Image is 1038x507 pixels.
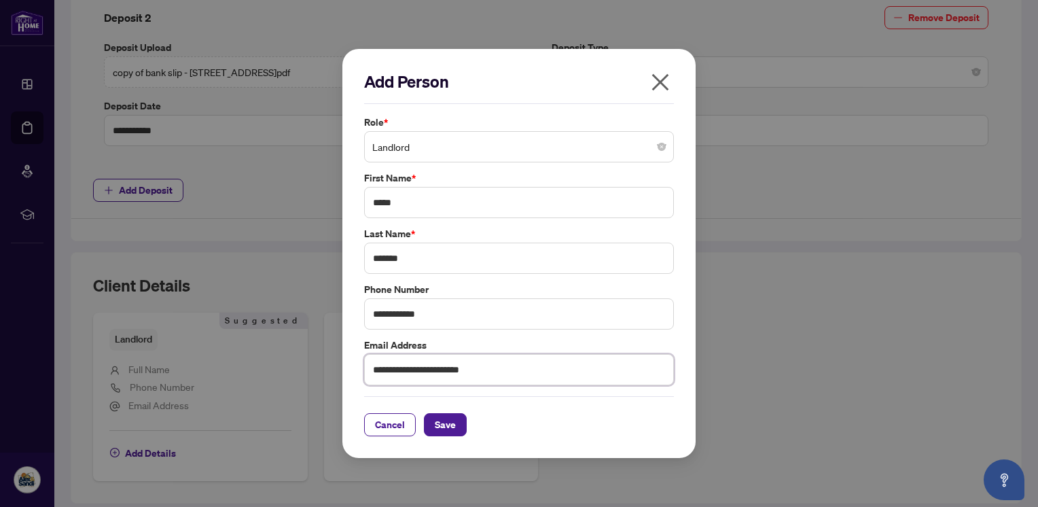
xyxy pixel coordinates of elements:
[375,414,405,436] span: Cancel
[649,71,671,93] span: close
[364,71,674,92] h2: Add Person
[364,338,674,353] label: Email Address
[364,282,674,297] label: Phone Number
[435,414,456,436] span: Save
[364,171,674,186] label: First Name
[372,134,666,160] span: Landlord
[424,413,467,436] button: Save
[364,413,416,436] button: Cancel
[364,115,674,130] label: Role
[984,459,1024,500] button: Open asap
[364,226,674,241] label: Last Name
[658,143,666,151] span: close-circle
